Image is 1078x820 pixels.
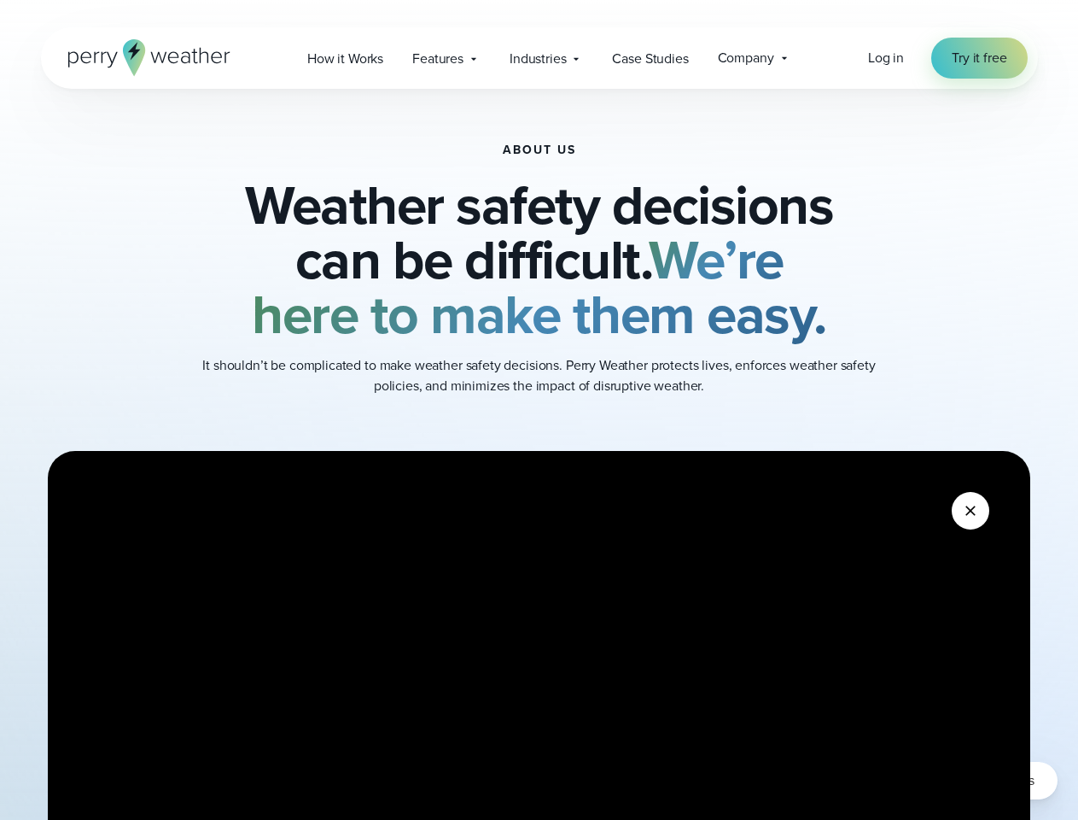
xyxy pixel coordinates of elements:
button: Close Video [952,492,989,530]
h2: Weather safety decisions can be difficult. [126,178,953,342]
strong: We’re here to make them easy. [252,220,826,354]
h1: About Us [503,143,576,157]
span: Company [718,48,774,68]
span: Try it free [952,48,1006,68]
a: How it Works [293,41,398,76]
span: Case Studies [612,49,688,69]
a: Case Studies [597,41,702,76]
a: Try it free [931,38,1027,79]
a: Log in [868,48,904,68]
span: Log in [868,48,904,67]
span: How it Works [307,49,383,69]
p: It shouldn’t be complicated to make weather safety decisions. Perry Weather protects lives, enfor... [198,355,881,396]
span: Industries [510,49,566,69]
span: Features [412,49,463,69]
